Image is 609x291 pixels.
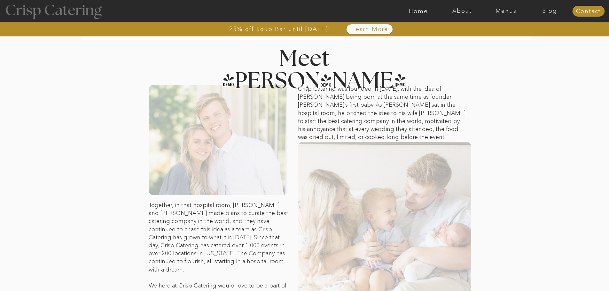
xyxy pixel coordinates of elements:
[572,8,605,15] a: Contact
[484,8,528,14] a: Menus
[298,85,467,142] p: Crisp Catering was founded in [DATE], with the idea of [PERSON_NAME] being born at the same time ...
[528,8,572,14] a: Blog
[338,26,403,33] a: Learn More
[222,48,387,73] h2: Meet [PERSON_NAME]
[206,26,354,32] a: 25% off Soup Bar until [DATE]!
[440,8,484,14] a: About
[396,8,440,14] a: Home
[149,201,289,288] p: Together, in that hospital room, [PERSON_NAME] and [PERSON_NAME] made plans to curate the best ca...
